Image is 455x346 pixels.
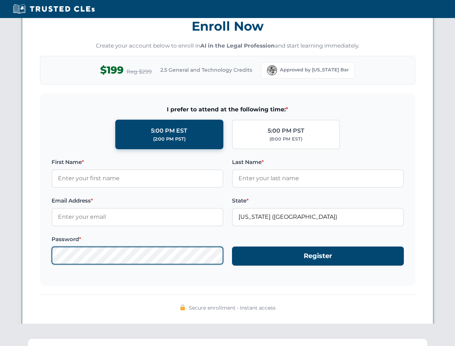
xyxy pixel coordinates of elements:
[232,196,404,205] label: State
[40,42,415,50] p: Create your account below to enroll in and start learning immediately.
[40,15,415,37] h3: Enroll Now
[151,126,187,136] div: 5:00 PM EST
[232,169,404,187] input: Enter your last name
[153,136,186,143] div: (2:00 PM PST)
[52,105,404,114] span: I prefer to attend at the following time:
[52,169,223,187] input: Enter your first name
[267,65,277,75] img: Florida Bar
[200,42,275,49] strong: AI in the Legal Profession
[280,66,349,74] span: Approved by [US_STATE] Bar
[52,196,223,205] label: Email Address
[232,247,404,266] button: Register
[232,158,404,167] label: Last Name
[160,66,252,74] span: 2.5 General and Technology Credits
[232,208,404,226] input: Florida (FL)
[52,158,223,167] label: First Name
[126,67,152,76] span: Reg $299
[100,62,124,78] span: $199
[180,305,186,310] img: 🔒
[268,126,304,136] div: 5:00 PM PST
[11,4,97,14] img: Trusted CLEs
[52,208,223,226] input: Enter your email
[52,235,223,244] label: Password
[269,136,302,143] div: (8:00 PM EST)
[189,304,276,312] span: Secure enrollment • Instant access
